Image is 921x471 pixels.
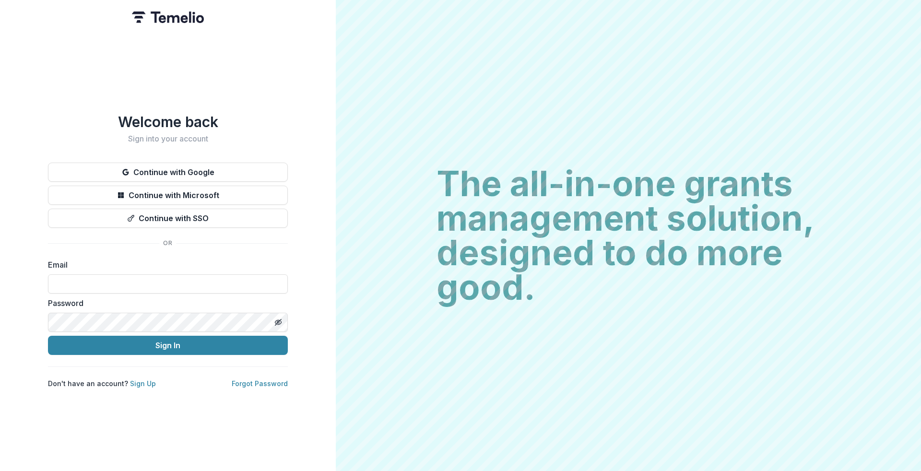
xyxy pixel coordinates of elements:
[48,259,282,271] label: Email
[48,378,156,389] p: Don't have an account?
[48,209,288,228] button: Continue with SSO
[132,12,204,23] img: Temelio
[48,297,282,309] label: Password
[271,315,286,330] button: Toggle password visibility
[232,379,288,388] a: Forgot Password
[48,163,288,182] button: Continue with Google
[48,336,288,355] button: Sign In
[48,134,288,143] h2: Sign into your account
[48,113,288,130] h1: Welcome back
[130,379,156,388] a: Sign Up
[48,186,288,205] button: Continue with Microsoft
